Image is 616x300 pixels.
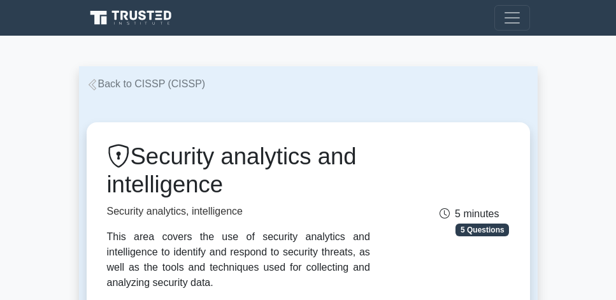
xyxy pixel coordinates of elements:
button: Toggle navigation [494,5,530,31]
p: Security analytics, intelligence [107,204,370,219]
h1: Security analytics and intelligence [107,143,370,199]
a: Back to CISSP (CISSP) [87,78,206,89]
span: 5 Questions [455,224,509,236]
span: 5 minutes [440,208,499,219]
div: This area covers the use of security analytics and intelligence to identify and respond to securi... [107,229,370,290]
